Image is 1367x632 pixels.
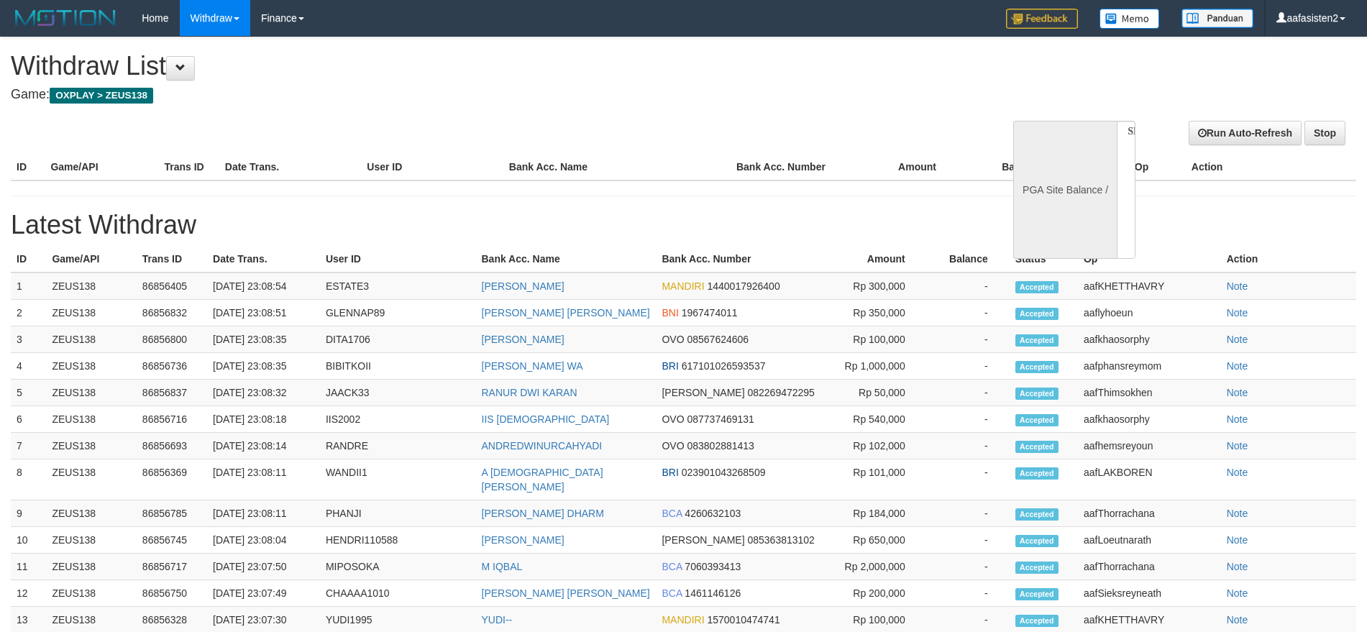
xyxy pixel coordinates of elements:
td: Rp 184,000 [829,500,927,527]
td: 86856369 [137,459,207,500]
th: Status [1010,246,1078,273]
td: Rp 101,000 [829,459,927,500]
td: ZEUS138 [46,353,136,380]
span: 085363813102 [747,534,814,546]
span: 087737469131 [687,413,754,425]
td: [DATE] 23:08:35 [207,326,320,353]
td: [DATE] 23:08:35 [207,353,320,380]
td: IIS2002 [320,406,476,433]
span: BRI [662,360,678,372]
div: PGA Site Balance / [1013,121,1117,259]
span: OVO [662,413,684,425]
span: 1440017926400 [707,280,779,292]
td: CHAAAA1010 [320,580,476,607]
th: Action [1221,246,1356,273]
td: - [927,273,1010,300]
td: Rp 650,000 [829,527,927,554]
td: RANDRE [320,433,476,459]
td: aafThimsokhen [1078,380,1221,406]
a: [PERSON_NAME] [482,334,564,345]
td: 86856716 [137,406,207,433]
td: - [927,554,1010,580]
td: 5 [11,380,46,406]
td: ZEUS138 [46,273,136,300]
a: ANDREDWINURCAHYADI [482,440,603,452]
a: [PERSON_NAME] [482,280,564,292]
td: - [927,406,1010,433]
span: 023901043268509 [682,467,766,478]
td: aafThorrachana [1078,500,1221,527]
td: Rp 350,000 [829,300,927,326]
span: 08567624606 [687,334,749,345]
span: Accepted [1015,308,1059,320]
span: 082269472295 [747,387,814,398]
td: [DATE] 23:07:50 [207,554,320,580]
a: Note [1227,334,1248,345]
th: Game/API [46,246,136,273]
a: Note [1227,534,1248,546]
th: Action [1186,154,1356,180]
td: ZEUS138 [46,300,136,326]
td: - [927,300,1010,326]
td: GLENNAP89 [320,300,476,326]
th: ID [11,154,45,180]
span: Accepted [1015,588,1059,600]
td: [DATE] 23:08:18 [207,406,320,433]
td: 4 [11,353,46,380]
td: ZEUS138 [46,326,136,353]
td: 10 [11,527,46,554]
td: - [927,353,1010,380]
td: [DATE] 23:08:51 [207,300,320,326]
a: Note [1227,561,1248,572]
td: [DATE] 23:08:04 [207,527,320,554]
td: - [927,580,1010,607]
td: aaflyhoeun [1078,300,1221,326]
th: Trans ID [137,246,207,273]
a: Note [1227,508,1248,519]
td: [DATE] 23:08:32 [207,380,320,406]
td: PHANJI [320,500,476,527]
td: - [927,326,1010,353]
a: Note [1227,413,1248,425]
td: 86856693 [137,433,207,459]
td: 86856800 [137,326,207,353]
span: 1967474011 [682,307,738,319]
span: Accepted [1015,615,1059,627]
a: RANUR DWI KARAN [482,387,577,398]
a: Run Auto-Refresh [1189,121,1302,145]
td: aafkhaosorphy [1078,406,1221,433]
a: Note [1227,440,1248,452]
a: IIS [DEMOGRAPHIC_DATA] [482,413,610,425]
td: ZEUS138 [46,433,136,459]
span: Accepted [1015,441,1059,453]
a: A [DEMOGRAPHIC_DATA][PERSON_NAME] [482,467,603,493]
td: aafLAKBOREN [1078,459,1221,500]
a: [PERSON_NAME] [PERSON_NAME] [482,587,650,599]
td: 1 [11,273,46,300]
td: Rp 50,000 [829,380,927,406]
td: 2 [11,300,46,326]
span: 1570010474741 [707,614,779,626]
td: [DATE] 23:08:11 [207,500,320,527]
a: Stop [1304,121,1345,145]
th: Bank Acc. Number [656,246,829,273]
th: Op [1129,154,1186,180]
td: Rp 300,000 [829,273,927,300]
td: 86856750 [137,580,207,607]
td: - [927,527,1010,554]
th: Game/API [45,154,158,180]
span: Accepted [1015,334,1059,347]
td: HENDRI110588 [320,527,476,554]
th: Balance [927,246,1010,273]
th: User ID [320,246,476,273]
td: aafSieksreyneath [1078,580,1221,607]
td: 86856405 [137,273,207,300]
span: Accepted [1015,388,1059,400]
td: Rp 540,000 [829,406,927,433]
span: MANDIRI [662,280,704,292]
td: BIBITKOII [320,353,476,380]
img: panduan.png [1181,9,1253,28]
th: Amount [829,246,927,273]
img: Button%20Memo.svg [1099,9,1160,29]
th: Bank Acc. Number [731,154,844,180]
